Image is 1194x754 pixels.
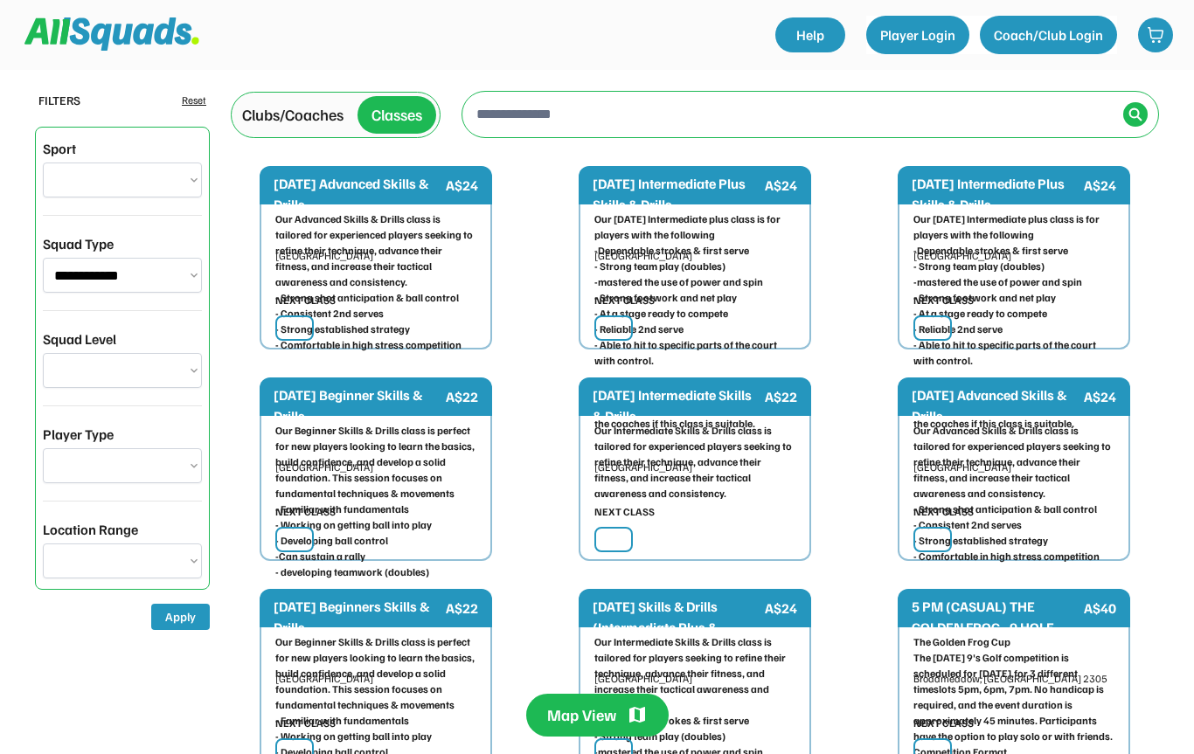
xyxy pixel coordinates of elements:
div: Our Advanced Skills & Drills class is tailored for experienced players seeking to refine their te... [275,211,476,353]
div: [DATE] Intermediate Skills & Drills [593,384,761,426]
div: A$22 [765,386,797,407]
img: shopping-cart-01%20%281%29.svg [1147,26,1164,44]
div: Reset [182,93,206,108]
img: Squad%20Logo.svg [24,17,199,51]
div: Our [DATE] Intermediate plus class is for players with the following -Dependable strokes & first ... [913,211,1114,432]
img: yH5BAEAAAAALAAAAAABAAEAAAIBRAA7 [603,532,617,547]
div: Map View [547,704,616,726]
div: Squad Type [43,233,114,254]
div: A$22 [446,598,478,619]
div: [DATE] Intermediate Plus Skills & Drills [593,173,761,215]
div: [GEOGRAPHIC_DATA] [594,248,795,264]
div: A$22 [446,386,478,407]
div: A$40 [1084,598,1116,619]
div: Our [DATE] Intermediate plus class is for players with the following -Dependable strokes & first ... [594,211,795,432]
div: NEXT CLASS [594,293,655,308]
div: FILTERS [38,91,80,109]
div: [DATE] Advanced Skills & Drills [274,173,442,215]
button: Coach/Club Login [980,16,1117,54]
div: [DATE] Intermediate Plus Skills & Drills [912,173,1080,215]
div: A$24 [765,175,797,196]
div: Squad Level [43,329,116,349]
div: [GEOGRAPHIC_DATA] [594,460,795,475]
div: NEXT CLASS [275,293,336,308]
div: [GEOGRAPHIC_DATA] [275,671,476,687]
div: A$24 [765,598,797,619]
img: Icon%20%2838%29.svg [1128,107,1142,121]
div: Broadmeadow, [GEOGRAPHIC_DATA] 2305 [913,671,1114,687]
div: NEXT CLASS [275,504,336,520]
div: Our Intermediate Skills & Drills class is tailored for experienced players seeking to refine thei... [594,423,795,502]
div: [GEOGRAPHIC_DATA] [275,248,476,264]
img: yH5BAEAAAAALAAAAAABAAEAAAIBRAA7 [922,532,936,547]
div: NEXT CLASS [594,504,655,520]
button: Apply [151,604,210,630]
div: [DATE] Advanced Skills & Drills [912,384,1080,426]
div: 5 PM (CASUAL) THE GOLDEN FROG - 9 HOLE COMP [912,596,1080,659]
div: Player Type [43,424,114,445]
a: Help [775,17,845,52]
div: NEXT CLASS [913,293,974,308]
div: Location Range [43,519,138,540]
div: Our Beginner Skills & Drills class is perfect for new players looking to learn the basics, build ... [275,423,476,580]
img: yH5BAEAAAAALAAAAAABAAEAAAIBRAA7 [603,321,617,335]
div: Classes [371,103,422,127]
div: [GEOGRAPHIC_DATA] [913,460,1114,475]
div: Sport [43,138,76,159]
div: Our Advanced Skills & Drills class is tailored for experienced players seeking to refine their te... [913,423,1114,564]
img: yH5BAEAAAAALAAAAAABAAEAAAIBRAA7 [284,321,298,335]
button: Player Login [866,16,969,54]
img: yH5BAEAAAAALAAAAAABAAEAAAIBRAA7 [922,321,936,335]
div: [GEOGRAPHIC_DATA] [594,671,795,687]
div: [GEOGRAPHIC_DATA] [275,460,476,475]
div: Clubs/Coaches [242,103,344,127]
div: [DATE] Skills & Drills (Intermediate Plus & Intermediate) [593,596,761,659]
img: yH5BAEAAAAALAAAAAABAAEAAAIBRAA7 [284,532,298,547]
div: [DATE] Beginner Skills & Drills [274,384,442,426]
div: [DATE] Beginners Skills & Drills [274,596,442,638]
div: [GEOGRAPHIC_DATA] [913,248,1114,264]
div: NEXT CLASS [913,504,974,520]
div: A$24 [446,175,478,196]
div: A$24 [1084,386,1116,407]
div: A$24 [1084,175,1116,196]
